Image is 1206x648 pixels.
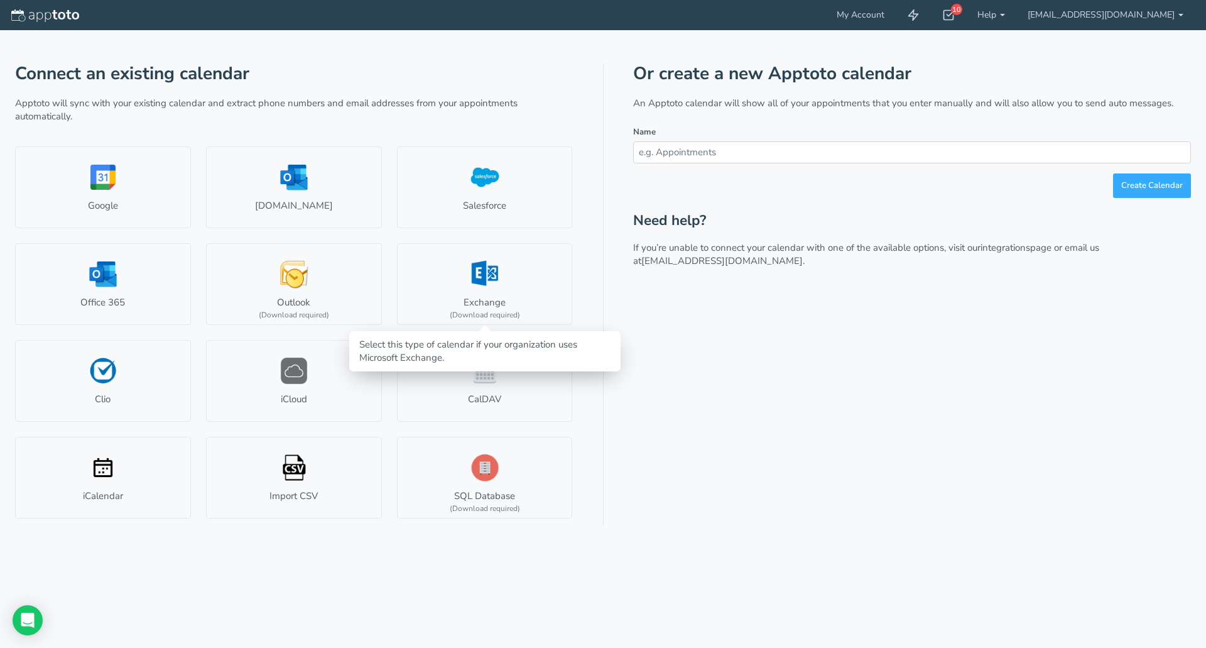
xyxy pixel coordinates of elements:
[641,255,805,267] a: [EMAIL_ADDRESS][DOMAIN_NAME].
[397,146,573,228] a: Salesforce
[206,243,382,325] a: Outlook
[15,64,573,84] h1: Connect an existing calendar
[951,4,962,15] div: 10
[15,243,191,325] a: Office 365
[633,126,656,138] label: Name
[15,97,573,124] p: Apptoto will sync with your existing calendar and extract phone numbers and email addresses from ...
[15,146,191,228] a: Google
[397,243,573,325] a: Exchange
[450,310,520,321] div: (Download required)
[397,437,573,519] a: SQL Database
[259,310,329,321] div: (Download required)
[15,340,191,422] a: Clio
[633,64,1191,84] h1: Or create a new Apptoto calendar
[633,97,1191,110] p: An Apptoto calendar will show all of your appointments that you enter manually and will also allo...
[11,9,79,22] img: logo-apptoto--white.svg
[206,437,382,519] a: Import CSV
[450,503,520,514] div: (Download required)
[206,146,382,228] a: [DOMAIN_NAME]
[981,241,1030,254] a: integrations
[633,241,1191,268] p: If you’re unable to connect your calendar with one of the available options, visit our page or em...
[13,605,43,635] div: Open Intercom Messenger
[206,340,382,422] a: iCloud
[15,437,191,519] a: iCalendar
[359,338,611,365] div: Select this type of calendar if your organization uses Microsoft Exchange.
[633,141,1191,163] input: e.g. Appointments
[1113,173,1191,198] button: Create Calendar
[397,340,573,422] a: CalDAV
[633,213,1191,229] h2: Need help?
